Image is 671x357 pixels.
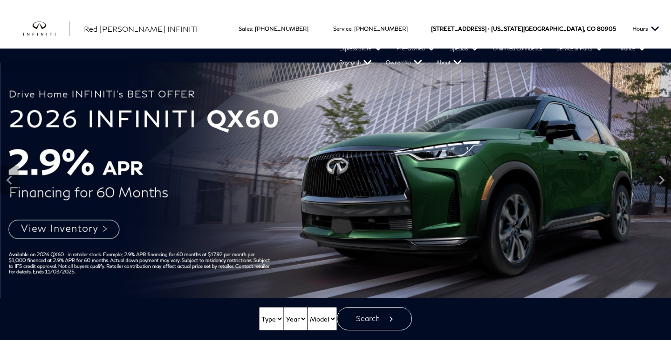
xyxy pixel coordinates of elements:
[587,9,596,49] span: CO
[491,9,585,49] span: [US_STATE][GEOGRAPHIC_DATA],
[252,25,253,32] span: :
[351,25,353,32] span: :
[486,42,549,56] a: Unlimited Confidence
[23,21,70,36] a: infiniti
[354,25,408,32] a: [PHONE_NUMBER]
[255,25,308,32] a: [PHONE_NUMBER]
[390,42,443,56] a: Pre-Owned
[9,42,671,70] nav: Main Navigation
[332,56,379,70] a: Research
[308,307,337,330] select: Vehicle Model
[597,9,616,49] span: 80905
[84,23,198,35] a: Red [PERSON_NAME] INFINITI
[443,42,486,56] a: Specials
[429,56,469,70] a: About
[628,9,664,49] button: Open the hours dropdown
[379,56,429,70] a: Ownership
[239,25,252,32] span: Sales
[284,307,308,330] select: Vehicle Year
[332,42,390,56] a: Express Store
[337,307,412,330] button: Search
[84,24,198,33] span: Red [PERSON_NAME] INFINITI
[333,25,351,32] span: Service
[23,21,70,36] img: INFINITI
[259,307,284,330] select: Vehicle Type
[431,9,490,49] span: [STREET_ADDRESS] •
[431,25,616,32] a: [STREET_ADDRESS] • [US_STATE][GEOGRAPHIC_DATA], CO 80905
[549,42,610,56] a: Service & Parts
[610,42,653,56] a: Finance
